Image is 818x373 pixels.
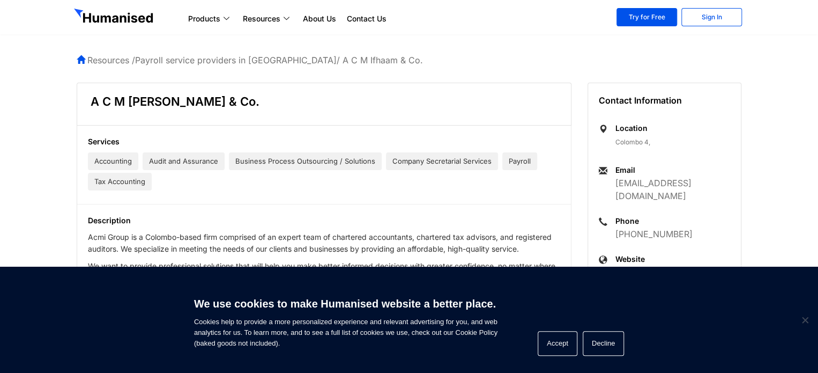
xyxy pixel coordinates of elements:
[615,178,691,201] a: [EMAIL_ADDRESS][DOMAIN_NAME]
[583,331,624,356] button: Decline
[799,315,810,325] span: Decline
[341,12,392,25] a: Contact Us
[91,94,259,109] h1: A C M [PERSON_NAME] & Co.
[615,254,730,265] h6: Website
[615,138,650,146] span: Colombo 4,
[88,260,560,284] p: We want to provide professional solutions that will help you make better informed decisions with ...
[502,152,537,170] span: Payroll
[74,9,155,26] img: GetHumanised Logo
[135,55,337,65] a: Payroll service providers in [GEOGRAPHIC_DATA]
[237,12,298,25] a: Resources
[616,8,677,26] a: Try for Free
[88,173,152,191] span: Tax Accounting
[538,331,577,356] button: Accept
[386,152,498,170] span: Company Secretarial Services
[615,165,730,175] h6: Email
[194,296,497,311] h6: We use cookies to make Humanised website a better place.
[298,12,341,25] a: About Us
[615,228,730,240] p: [PHONE_NUMBER]
[194,291,497,349] span: Cookies help to provide a more personalized experience and relevant advertising for you, and web ...
[183,12,237,25] a: Products
[88,152,138,170] span: Accounting
[615,123,730,134] h6: Location
[77,54,741,67] p: Resources / / A C M Ifhaam & Co.
[143,152,225,170] span: Audit and Assurance
[615,216,730,226] h6: Phone
[229,152,382,170] span: Business Process Outsourcing / Solutions
[615,266,730,279] p: [URL][DOMAIN_NAME]
[681,8,742,26] a: Sign In
[88,136,560,147] h5: Services
[599,94,731,107] h5: Contact Information
[88,231,560,255] p: Acmi Group is a Colombo-based firm comprised of an expert team of chartered accountants, chartere...
[88,215,560,226] h5: Description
